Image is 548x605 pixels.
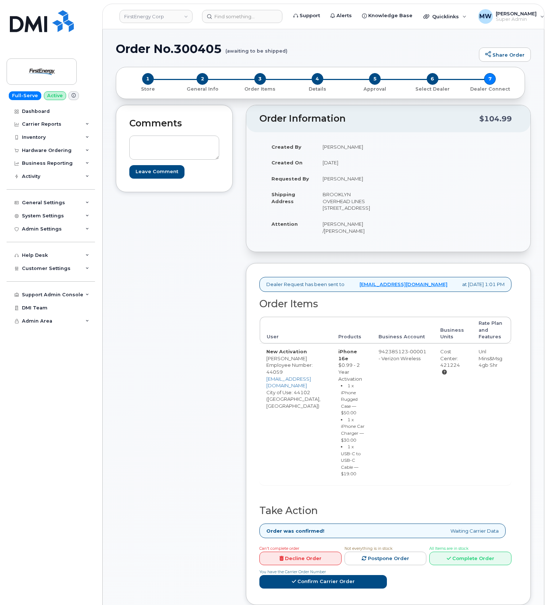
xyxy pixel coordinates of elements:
[259,524,506,539] div: Waiting Carrier Data
[116,42,475,55] h1: Order No.300405
[289,85,346,92] a: 4 Details
[260,317,332,343] th: User
[429,552,511,565] a: Complete Order
[332,343,372,485] td: $0.99 - 2 Year Activation
[292,86,343,92] p: Details
[332,317,372,343] th: Products
[316,139,383,155] td: [PERSON_NAME]
[369,73,381,85] span: 5
[359,281,448,288] a: [EMAIL_ADDRESS][DOMAIN_NAME]
[254,73,266,85] span: 3
[434,317,472,343] th: Business Units
[316,155,383,171] td: [DATE]
[259,505,511,516] h2: Take Action
[259,277,511,292] div: Dealer Request has been sent to at [DATE] 1:01 PM
[271,176,309,182] strong: Requested By
[345,546,392,551] span: Not everything is in stock
[516,573,543,600] iframe: Messenger Launcher
[341,383,358,415] small: 1 x iPhone Rugged Case — $50.00
[259,570,326,574] span: You have the Carrier Order Number
[260,343,332,485] td: [PERSON_NAME] City of Use: 44102 ([GEOGRAPHIC_DATA], [GEOGRAPHIC_DATA])
[316,186,383,216] td: BROOKLYN OVERHEAD LINES [STREET_ADDRESS]
[479,47,531,62] a: Share Order
[129,118,219,129] h2: Comments
[372,343,434,485] td: 942385123-00001 - Verizon Wireless
[440,348,466,375] div: Cost Center: 421224
[312,73,323,85] span: 4
[266,349,307,354] strong: New Activation
[341,417,365,443] small: 1 x iPhone Car Charger — $30.00
[429,546,468,551] span: All Items are in stock
[259,575,387,589] a: Confirm Carrier Order
[174,85,231,92] a: 2 General Info
[259,546,299,551] span: Can't complete order
[129,165,184,179] input: Leave Comment
[349,86,401,92] p: Approval
[427,73,438,85] span: 6
[479,112,512,126] div: $104.99
[472,317,511,343] th: Rate Plan and Features
[259,114,479,124] h2: Order Information
[271,221,298,227] strong: Attention
[266,528,324,534] strong: Order was confirmed!
[338,349,357,361] strong: iPhone 16e
[345,552,427,565] a: Postpone Order
[404,85,461,92] a: 6 Select Dealer
[271,160,302,165] strong: Created On
[231,85,289,92] a: 3 Order Items
[341,444,361,476] small: 1 x USB-C to USB-C Cable — $19.00
[176,86,228,92] p: General Info
[225,42,288,54] small: (awaiting to be shipped)
[372,317,434,343] th: Business Account
[266,376,311,389] a: [EMAIL_ADDRESS][DOMAIN_NAME]
[259,552,342,565] a: Decline Order
[346,85,404,92] a: 5 Approval
[197,73,208,85] span: 2
[271,191,295,204] strong: Shipping Address
[122,85,174,92] a: 1 Store
[259,298,511,309] h2: Order Items
[316,171,383,187] td: [PERSON_NAME]
[271,144,301,150] strong: Created By
[407,86,458,92] p: Select Dealer
[316,216,383,239] td: [PERSON_NAME] /[PERSON_NAME]
[472,343,511,485] td: Unl Mins&Msg 4gb Shr
[234,86,286,92] p: Order Items
[266,362,313,375] span: Employee Number: 44059
[142,73,154,85] span: 1
[125,86,171,92] p: Store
